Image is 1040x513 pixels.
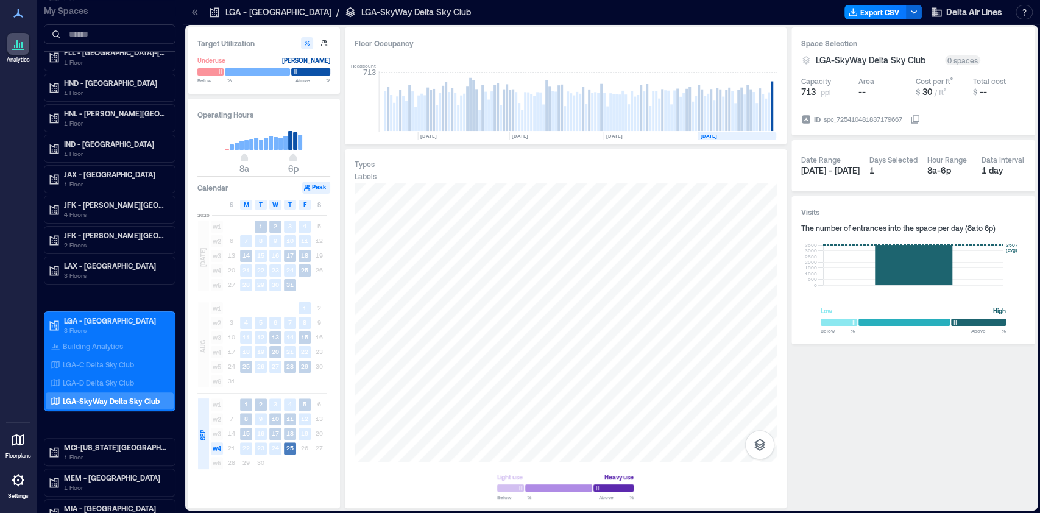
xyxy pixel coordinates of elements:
span: w4 [211,346,223,358]
div: spc_725410481837179667 [822,113,904,126]
text: 25 [301,266,308,274]
p: 1 Floor [64,118,166,128]
span: w5 [211,457,223,469]
p: MIA - [GEOGRAPHIC_DATA] [64,503,166,513]
text: 18 [301,252,308,259]
div: Heavy use [604,471,634,483]
span: F [303,200,306,210]
div: 8a - 6p [927,165,972,177]
span: $ [916,88,920,96]
div: Hour Range [927,155,967,165]
span: Below % [197,77,232,84]
span: S [230,200,233,210]
text: 16 [272,252,279,259]
text: 12 [301,415,308,422]
text: 28 [286,363,294,370]
button: LGA-SkyWay Delta Sky Club [816,54,940,66]
button: Export CSV [844,5,907,19]
text: 11 [286,415,294,422]
span: w3 [211,428,223,440]
p: LGA - [GEOGRAPHIC_DATA] [225,6,331,18]
text: 15 [242,430,250,437]
text: 23 [257,444,264,451]
span: SEP [198,430,208,440]
text: 5 [303,400,306,408]
h3: Calendar [197,182,228,194]
div: 0 spaces [945,55,980,65]
text: 1 [244,400,248,408]
text: 24 [286,266,294,274]
tspan: 1500 [804,264,816,271]
tspan: 3000 [804,247,816,253]
p: Analytics [7,56,30,63]
text: 2 [259,400,263,408]
button: $ 30 / ft² [916,86,968,98]
div: Total cost [973,76,1006,86]
span: ID [814,113,821,126]
text: [DATE] [606,133,623,139]
h3: Visits [801,206,1025,218]
span: Delta Air Lines [946,6,1002,18]
span: 6p [288,163,299,174]
text: 25 [242,363,250,370]
text: 29 [301,363,308,370]
span: 30 [922,87,932,97]
div: Date Range [801,155,841,165]
p: LGA-SkyWay Delta Sky Club [63,396,160,406]
p: HNL - [PERSON_NAME][GEOGRAPHIC_DATA] [64,108,166,118]
span: w4 [211,442,223,455]
p: LAX - [GEOGRAPHIC_DATA] [64,261,166,271]
tspan: 3500 [804,242,816,248]
text: 30 [272,281,279,288]
div: Labels [355,171,377,181]
div: Area [858,76,874,86]
span: -- [980,87,987,97]
span: AUG [198,340,208,353]
span: LGA-SkyWay Delta Sky Club [816,54,925,66]
p: Floorplans [5,452,31,459]
p: LGA-D Delta Sky Club [63,378,134,387]
text: 8 [303,319,306,326]
text: 3 [274,400,277,408]
p: 4 Floors [64,210,166,219]
text: 5 [259,319,263,326]
text: 12 [257,333,264,341]
div: 1 [869,165,918,177]
p: My Spaces [44,5,175,17]
p: JAX - [GEOGRAPHIC_DATA] [64,169,166,179]
p: HND - [GEOGRAPHIC_DATA] [64,78,166,88]
span: Below % [497,494,531,501]
text: 28 [242,281,250,288]
text: 17 [286,252,294,259]
tspan: 500 [807,276,816,282]
text: [DATE] [420,133,437,139]
span: [DATE] - [DATE] [801,165,860,175]
div: Capacity [801,76,831,86]
text: 22 [301,348,308,355]
text: 17 [272,430,279,437]
p: FLL - [GEOGRAPHIC_DATA]-[GEOGRAPHIC_DATA] [64,48,166,57]
p: 2 Floors [64,240,166,250]
p: LGA-C Delta Sky Club [63,359,134,369]
span: 713 [801,86,816,98]
div: Underuse [197,54,225,66]
text: 27 [272,363,279,370]
text: 23 [272,266,279,274]
p: LGA - [GEOGRAPHIC_DATA] [64,316,166,325]
span: T [259,200,263,210]
div: The number of entrances into the space per day ( 8a to 6p ) [801,223,1025,233]
text: 10 [286,237,294,244]
a: Analytics [3,29,34,67]
span: [DATE] [198,248,208,267]
text: 21 [242,266,250,274]
text: 11 [242,333,250,341]
text: 7 [244,237,248,244]
text: 29 [257,281,264,288]
text: 14 [242,252,250,259]
text: 1 [303,304,306,311]
text: 8 [244,415,248,422]
text: 9 [274,237,277,244]
text: 18 [242,348,250,355]
p: 1 Floor [64,57,166,67]
span: $ [973,88,977,96]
